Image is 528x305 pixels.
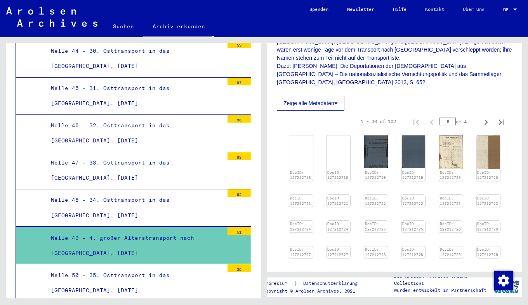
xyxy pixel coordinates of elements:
[263,279,294,288] a: Impressum
[439,118,478,125] div: of 4
[365,170,386,180] a: DocID: 127212719
[45,155,224,185] div: Welle 47 - 33. Osttransport in das [GEOGRAPHIC_DATA], [DATE]
[45,230,224,261] div: Welle 49 - 4. großer Alterstransport nach [GEOGRAPHIC_DATA], [DATE]
[365,247,386,257] a: DocID: 127212728
[45,81,224,111] div: Welle 45 - 31. Osttransport in das [GEOGRAPHIC_DATA], [DATE]
[290,247,311,257] a: DocID: 127212727
[277,96,344,111] button: Zeige alle Metadaten
[327,222,348,231] a: DocID: 127212724
[477,247,498,257] a: DocID: 127212729
[477,170,498,180] a: DocID: 127212720
[408,114,424,129] button: First page
[365,196,386,206] a: DocID: 127212722
[263,288,367,295] p: Copyright © Arolsen Archives, 2021
[494,271,513,290] img: Zustimmung ändern
[440,222,461,231] a: DocID: 127212726
[228,227,251,235] div: 51
[402,170,423,180] a: DocID: 127212719
[327,170,348,180] a: DocID: 127212718
[394,273,490,287] p: Die Arolsen Archives Online-Collections
[402,222,423,231] a: DocID: 127212725
[228,115,251,123] div: 96
[477,196,498,206] a: DocID: 127212723
[290,222,311,231] a: DocID: 127212724
[477,135,500,169] img: 002.jpg
[478,114,494,129] button: Next page
[45,192,224,223] div: Welle 48 - 34. Osttransport in das [GEOGRAPHIC_DATA], [DATE]
[402,135,426,168] img: 002.jpg
[440,196,461,206] a: DocID: 127212723
[439,135,463,169] img: 001.jpg
[228,189,251,197] div: 62
[297,279,367,288] a: Datenschutzerklärung
[440,170,461,180] a: DocID: 127212720
[477,222,498,231] a: DocID: 127212726
[45,118,224,148] div: Welle 46 - 32. Osttransport in das [GEOGRAPHIC_DATA], [DATE]
[364,135,388,168] img: 001.jpg
[365,222,386,231] a: DocID: 127212725
[290,196,311,206] a: DocID: 127212721
[327,196,348,206] a: DocID: 127212721
[228,152,251,160] div: 98
[394,287,490,301] p: wurden entwickelt in Partnerschaft mit
[327,247,348,257] a: DocID: 127212727
[503,7,512,12] span: DE
[424,114,439,129] button: Previous page
[440,247,461,257] a: DocID: 127212729
[402,247,423,257] a: DocID: 127212728
[228,40,251,48] div: 59
[45,268,224,298] div: Welle 50 - 35. Osttransport in das [GEOGRAPHIC_DATA], [DATE]
[402,196,423,206] a: DocID: 127212722
[361,118,396,125] div: 1 – 30 of 102
[6,7,97,27] img: Arolsen_neg.svg
[45,43,224,74] div: Welle 44 - 30. Osttransport in das [GEOGRAPHIC_DATA], [DATE]
[228,264,251,272] div: 36
[104,17,143,36] a: Suchen
[143,17,214,37] a: Archiv erkunden
[228,78,251,85] div: 97
[290,170,311,180] a: DocID: 127212718
[263,279,367,288] div: |
[492,277,521,296] img: yv_logo.png
[494,114,509,129] button: Last page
